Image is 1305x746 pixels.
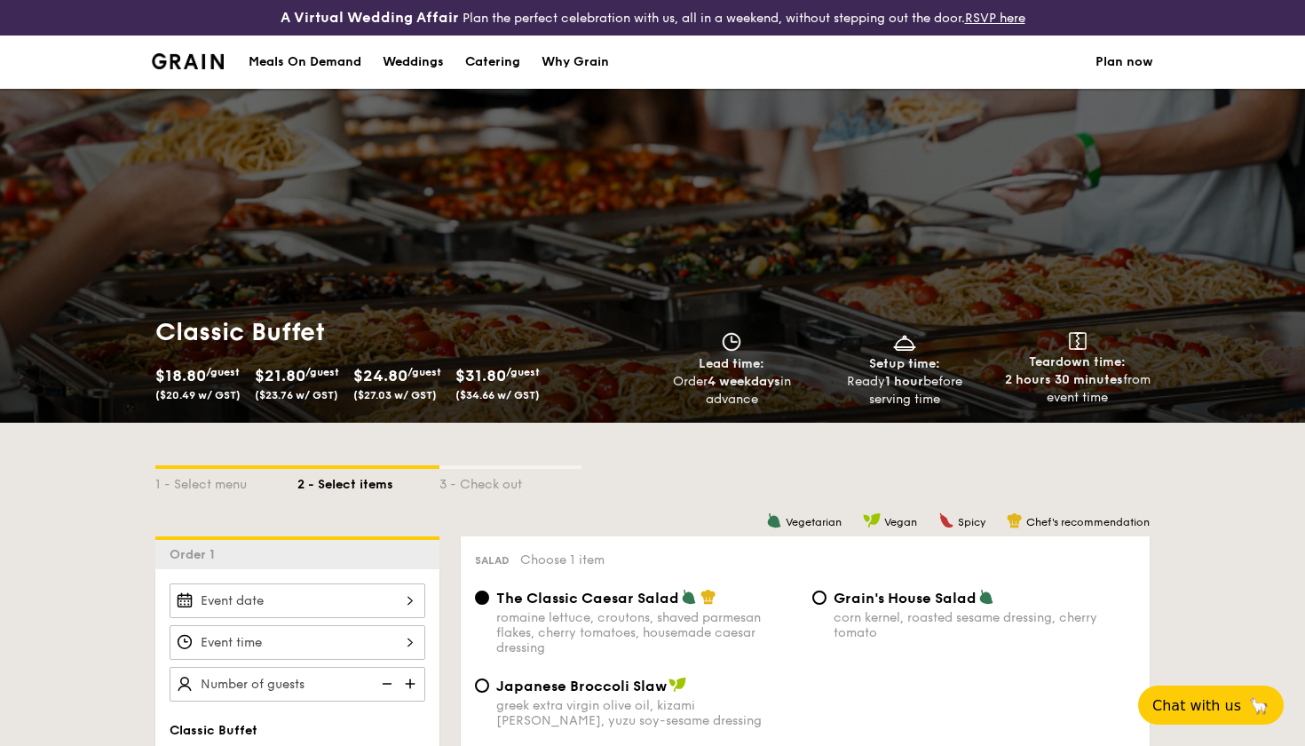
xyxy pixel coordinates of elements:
[700,589,716,605] img: icon-chef-hat.a58ddaea.svg
[965,11,1025,26] a: RSVP here
[465,36,520,89] div: Catering
[475,554,510,567] span: Salad
[475,591,489,605] input: The Classic Caesar Saladromaine lettuce, croutons, shaved parmesan flakes, cherry tomatoes, house...
[958,516,985,528] span: Spicy
[455,389,540,401] span: ($34.66 w/ GST)
[455,366,506,385] span: $31.80
[155,389,241,401] span: ($20.49 w/ GST)
[1069,332,1087,350] img: icon-teardown.65201eee.svg
[708,374,780,389] strong: 4 weekdays
[170,547,222,562] span: Order 1
[249,36,361,89] div: Meals On Demand
[506,366,540,378] span: /guest
[1007,512,1023,528] img: icon-chef-hat.a58ddaea.svg
[206,366,240,378] span: /guest
[938,512,954,528] img: icon-spicy.37a8142b.svg
[834,610,1135,640] div: corn kernel, roasted sesame dressing, cherry tomato
[766,512,782,528] img: icon-vegetarian.fe4039eb.svg
[884,516,917,528] span: Vegan
[1029,354,1126,369] span: Teardown time:
[826,373,985,409] div: Ready before serving time
[834,590,977,607] span: Grain's House Salad
[1138,686,1284,725] button: Chat with us🦙
[170,723,257,738] span: Classic Buffet
[998,371,1157,407] div: from event time
[170,667,425,702] input: Number of guests
[1095,36,1153,89] a: Plan now
[718,332,745,352] img: icon-clock.2db775ea.svg
[383,36,444,89] div: Weddings
[531,36,620,89] a: Why Grain
[407,366,441,378] span: /guest
[699,356,764,371] span: Lead time:
[170,625,425,660] input: Event time
[885,374,923,389] strong: 1 hour
[155,366,206,385] span: $18.80
[217,7,1087,28] div: Plan the perfect celebration with us, all in a weekend, without stepping out the door.
[281,7,459,28] h4: A Virtual Wedding Affair
[155,316,645,348] h1: Classic Buffet
[652,373,811,409] div: Order in advance
[1026,516,1150,528] span: Chef's recommendation
[399,667,425,701] img: icon-add.58712e84.svg
[455,36,531,89] a: Catering
[496,590,679,607] span: The Classic Caesar Salad
[152,53,224,69] a: Logotype
[305,366,339,378] span: /guest
[891,332,918,352] img: icon-dish.430c3a2e.svg
[155,469,297,494] div: 1 - Select menu
[1248,695,1269,716] span: 🦙
[496,610,798,655] div: romaine lettuce, croutons, shaved parmesan flakes, cherry tomatoes, housemade caesar dressing
[496,678,667,694] span: Japanese Broccoli Slaw
[520,552,605,567] span: Choose 1 item
[1005,372,1123,387] strong: 2 hours 30 minutes
[372,36,455,89] a: Weddings
[152,53,224,69] img: Grain
[439,469,581,494] div: 3 - Check out
[496,698,798,728] div: greek extra virgin olive oil, kizami [PERSON_NAME], yuzu soy-sesame dressing
[475,679,489,693] input: Japanese Broccoli Slawgreek extra virgin olive oil, kizami [PERSON_NAME], yuzu soy-sesame dressing
[542,36,609,89] div: Why Grain
[681,589,697,605] img: icon-vegetarian.fe4039eb.svg
[255,366,305,385] span: $21.80
[668,677,686,693] img: icon-vegan.f8ff3823.svg
[1152,697,1241,714] span: Chat with us
[353,389,437,401] span: ($27.03 w/ GST)
[978,589,994,605] img: icon-vegetarian.fe4039eb.svg
[812,591,826,605] input: Grain's House Saladcorn kernel, roasted sesame dressing, cherry tomato
[863,512,881,528] img: icon-vegan.f8ff3823.svg
[170,583,425,618] input: Event date
[786,516,842,528] span: Vegetarian
[869,356,940,371] span: Setup time:
[372,667,399,701] img: icon-reduce.1d2dbef1.svg
[255,389,338,401] span: ($23.76 w/ GST)
[353,366,407,385] span: $24.80
[238,36,372,89] a: Meals On Demand
[297,469,439,494] div: 2 - Select items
